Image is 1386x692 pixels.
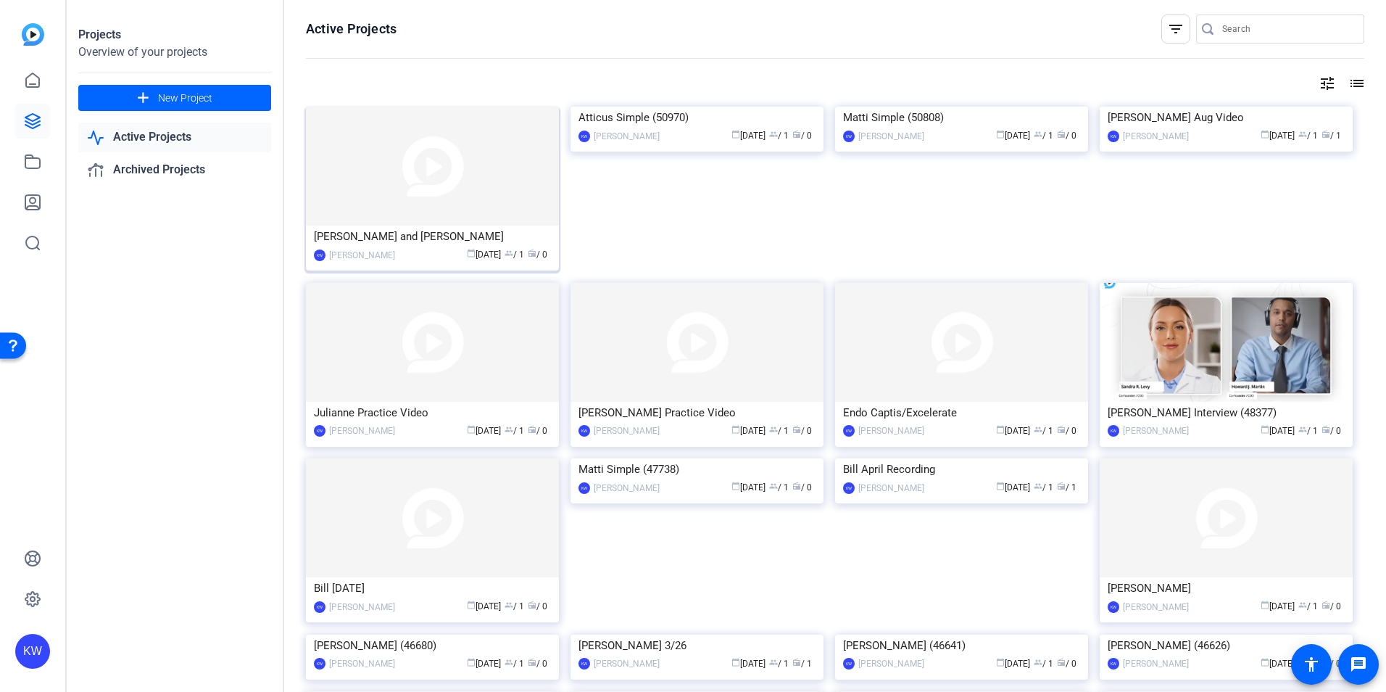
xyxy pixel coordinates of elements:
[792,426,812,436] span: / 0
[578,107,816,128] div: Atticus Simple (50970)
[996,131,1030,141] span: [DATE]
[1108,577,1345,599] div: [PERSON_NAME]
[314,577,551,599] div: Bill [DATE]
[792,425,801,434] span: radio
[996,426,1030,436] span: [DATE]
[594,424,660,438] div: [PERSON_NAME]
[1034,659,1053,669] span: / 1
[731,482,765,493] span: [DATE]
[996,658,1005,667] span: calendar_today
[843,107,1080,128] div: Matti Simple (50808)
[528,250,547,260] span: / 0
[792,658,801,667] span: radio
[22,23,44,46] img: blue-gradient.svg
[843,131,855,142] div: KW
[792,131,812,141] span: / 0
[996,659,1030,669] span: [DATE]
[314,601,325,613] div: KW
[314,635,551,656] div: [PERSON_NAME] (46680)
[1347,75,1364,92] mat-icon: list
[578,458,816,480] div: Matti Simple (47738)
[467,601,501,611] span: [DATE]
[505,601,524,611] span: / 1
[792,482,801,490] span: radio
[78,44,271,61] div: Overview of your projects
[1034,482,1053,493] span: / 1
[505,601,513,609] span: group
[769,482,778,490] span: group
[1123,129,1189,144] div: [PERSON_NAME]
[578,131,590,142] div: KW
[843,425,855,437] div: KW
[1321,601,1330,609] span: radio
[134,89,152,107] mat-icon: add
[1108,658,1119,670] div: KW
[158,91,212,106] span: New Project
[843,402,1080,424] div: Endo Captis/Excelerate
[769,425,778,434] span: group
[1034,482,1042,490] span: group
[528,425,536,434] span: radio
[594,481,660,495] div: [PERSON_NAME]
[1108,402,1345,424] div: [PERSON_NAME] Interview (48377)
[1034,425,1042,434] span: group
[1261,601,1295,611] span: [DATE]
[1298,425,1307,434] span: group
[505,250,524,260] span: / 1
[1057,130,1066,139] span: radio
[1298,601,1318,611] span: / 1
[792,659,812,669] span: / 1
[843,482,855,494] div: KW
[1108,131,1119,142] div: KW
[792,482,812,493] span: / 0
[1167,20,1184,38] mat-icon: filter_list
[329,248,395,263] div: [PERSON_NAME]
[731,658,740,667] span: calendar_today
[467,426,501,436] span: [DATE]
[1321,425,1330,434] span: radio
[314,250,325,261] div: KW
[1350,656,1367,673] mat-icon: message
[1057,482,1066,490] span: radio
[1222,20,1353,38] input: Search
[528,659,547,669] span: / 0
[731,426,765,436] span: [DATE]
[1034,131,1053,141] span: / 1
[467,659,501,669] span: [DATE]
[594,656,660,671] div: [PERSON_NAME]
[858,656,924,671] div: [PERSON_NAME]
[314,402,551,424] div: Julianne Practice Video
[578,482,590,494] div: KW
[769,482,789,493] span: / 1
[1298,131,1318,141] span: / 1
[78,85,271,111] button: New Project
[505,659,524,669] span: / 1
[1034,426,1053,436] span: / 1
[314,226,551,247] div: [PERSON_NAME] and [PERSON_NAME]
[528,601,547,611] span: / 0
[1034,130,1042,139] span: group
[467,601,476,609] span: calendar_today
[731,425,740,434] span: calendar_today
[731,482,740,490] span: calendar_today
[996,482,1005,490] span: calendar_today
[731,130,740,139] span: calendar_today
[467,250,501,260] span: [DATE]
[1261,425,1269,434] span: calendar_today
[1321,426,1341,436] span: / 0
[528,601,536,609] span: radio
[505,658,513,667] span: group
[1261,426,1295,436] span: [DATE]
[1298,601,1307,609] span: group
[578,402,816,424] div: [PERSON_NAME] Practice Video
[1123,600,1189,614] div: [PERSON_NAME]
[467,425,476,434] span: calendar_today
[858,424,924,438] div: [PERSON_NAME]
[1321,131,1341,141] span: / 1
[1108,425,1119,437] div: KW
[769,426,789,436] span: / 1
[996,130,1005,139] span: calendar_today
[578,425,590,437] div: KW
[858,481,924,495] div: [PERSON_NAME]
[528,658,536,667] span: radio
